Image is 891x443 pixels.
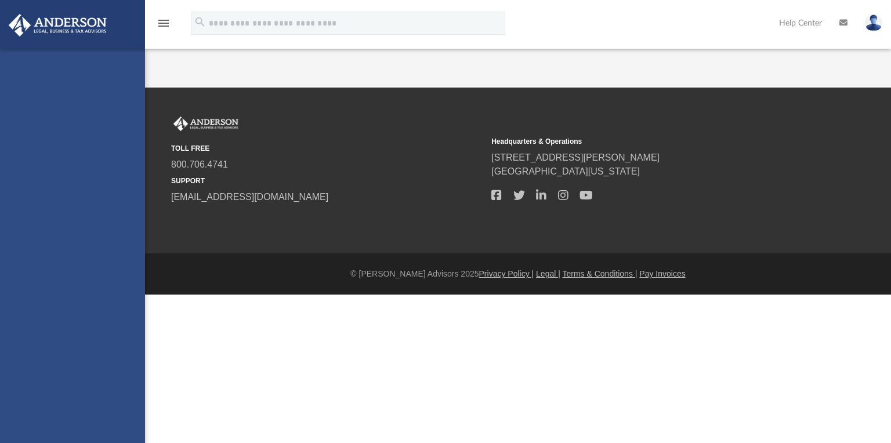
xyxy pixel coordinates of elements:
small: Headquarters & Operations [491,136,803,147]
small: SUPPORT [171,176,483,186]
a: Privacy Policy | [479,269,534,278]
a: Terms & Conditions | [563,269,638,278]
i: search [194,16,207,28]
a: [GEOGRAPHIC_DATA][US_STATE] [491,166,640,176]
div: © [PERSON_NAME] Advisors 2025 [145,268,891,280]
small: TOLL FREE [171,143,483,154]
a: Legal | [536,269,560,278]
a: [STREET_ADDRESS][PERSON_NAME] [491,152,660,162]
a: [EMAIL_ADDRESS][DOMAIN_NAME] [171,192,328,202]
img: Anderson Advisors Platinum Portal [5,14,110,37]
i: menu [157,16,171,30]
a: menu [157,22,171,30]
img: Anderson Advisors Platinum Portal [171,117,241,132]
a: Pay Invoices [639,269,685,278]
a: 800.706.4741 [171,159,228,169]
img: User Pic [865,14,882,31]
